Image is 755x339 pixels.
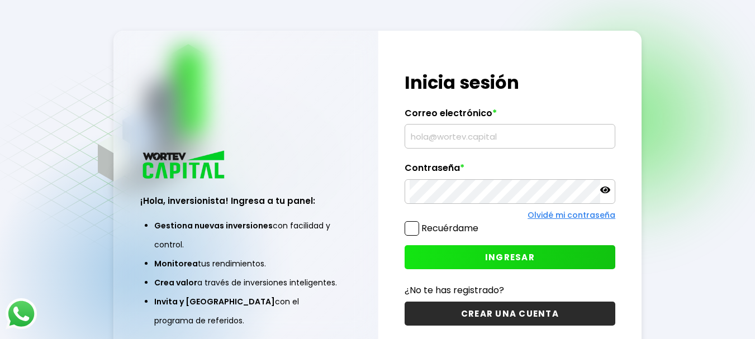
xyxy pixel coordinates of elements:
li: con facilidad y control. [154,216,338,254]
input: hola@wortev.capital [410,125,610,148]
img: logo_wortev_capital [140,149,229,182]
span: Monitorea [154,258,198,269]
a: Olvidé mi contraseña [528,209,615,221]
img: logos_whatsapp-icon.242b2217.svg [6,298,37,330]
label: Recuérdame [421,222,478,235]
span: INGRESAR [485,251,535,263]
p: ¿No te has registrado? [405,283,615,297]
span: Gestiona nuevas inversiones [154,220,273,231]
button: INGRESAR [405,245,615,269]
h1: Inicia sesión [405,69,615,96]
a: ¿No te has registrado?CREAR UNA CUENTA [405,283,615,326]
li: tus rendimientos. [154,254,338,273]
h3: ¡Hola, inversionista! Ingresa a tu panel: [140,194,352,207]
li: a través de inversiones inteligentes. [154,273,338,292]
button: CREAR UNA CUENTA [405,302,615,326]
label: Contraseña [405,163,615,179]
span: Invita y [GEOGRAPHIC_DATA] [154,296,275,307]
span: Crea valor [154,277,197,288]
label: Correo electrónico [405,108,615,125]
li: con el programa de referidos. [154,292,338,330]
